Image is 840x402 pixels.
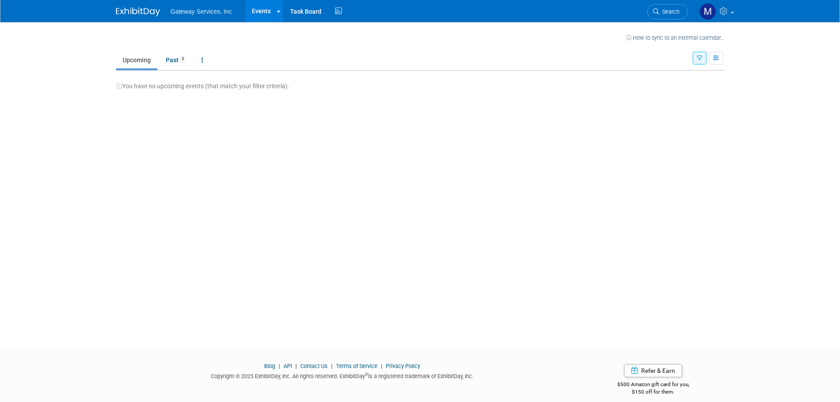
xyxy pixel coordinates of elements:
[699,3,716,20] img: Matthew Waggoner
[284,363,292,369] a: API
[116,370,569,380] div: Copyright © 2025 ExhibitDay, Inc. All rights reserved. ExhibitDay is a registered trademark of Ex...
[159,52,193,68] a: Past3
[582,375,724,395] div: $500 Amazon gift card for you,
[336,363,377,369] a: Terms of Service
[624,364,682,377] a: Refer & Earn
[626,34,724,41] a: How to sync to an external calendar...
[379,363,385,369] span: |
[116,83,289,90] span: You have no upcoming events (that match your filter criteria).
[386,363,420,369] a: Privacy Policy
[329,363,335,369] span: |
[179,56,187,62] span: 3
[582,388,724,396] div: $150 off for them.
[264,363,275,369] a: Blog
[647,4,688,19] a: Search
[116,52,157,68] a: Upcoming
[293,363,299,369] span: |
[300,363,328,369] a: Contact Us
[276,363,282,369] span: |
[171,8,232,15] span: Gateway Services, Inc
[116,8,160,16] img: ExhibitDay
[365,372,368,377] sup: ®
[659,8,679,15] span: Search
